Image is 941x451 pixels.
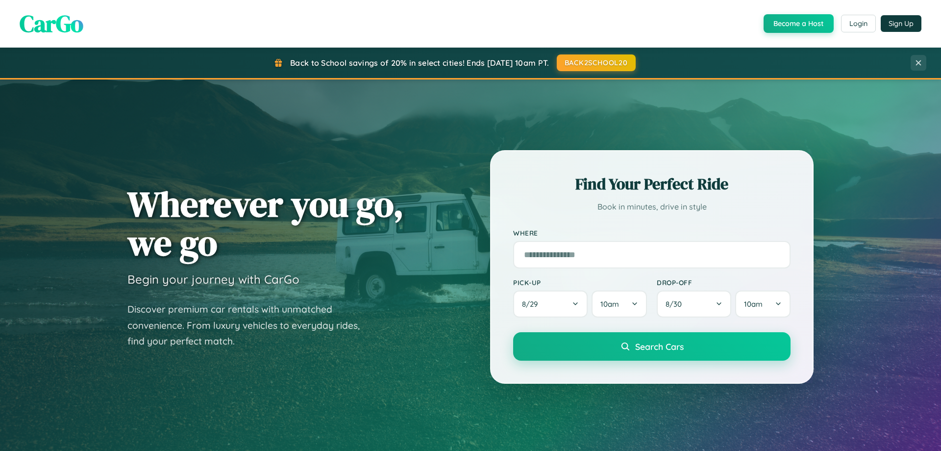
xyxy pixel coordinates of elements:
label: Pick-up [513,278,647,287]
span: Back to School savings of 20% in select cities! Ends [DATE] 10am PT. [290,58,549,68]
span: CarGo [20,7,83,40]
p: Book in minutes, drive in style [513,200,791,214]
span: Search Cars [635,341,684,352]
h2: Find Your Perfect Ride [513,173,791,195]
span: 8 / 29 [522,299,543,309]
label: Drop-off [657,278,791,287]
span: 10am [600,299,619,309]
button: 10am [735,291,791,318]
h1: Wherever you go, we go [127,185,404,262]
button: BACK2SCHOOL20 [557,54,636,71]
button: 8/30 [657,291,731,318]
p: Discover premium car rentals with unmatched convenience. From luxury vehicles to everyday rides, ... [127,301,372,349]
span: 10am [744,299,763,309]
button: Sign Up [881,15,921,32]
button: 8/29 [513,291,588,318]
h3: Begin your journey with CarGo [127,272,299,287]
span: 8 / 30 [666,299,687,309]
button: Become a Host [764,14,834,33]
label: Where [513,229,791,237]
button: 10am [592,291,647,318]
button: Search Cars [513,332,791,361]
button: Login [841,15,876,32]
